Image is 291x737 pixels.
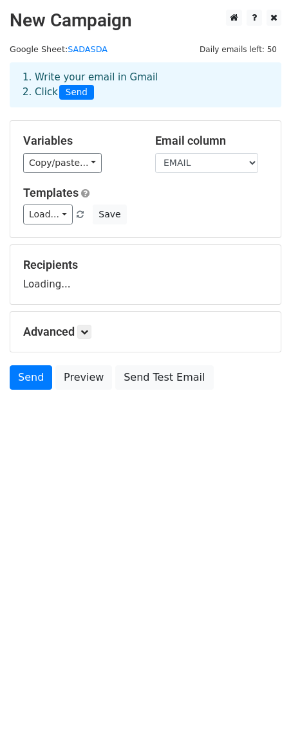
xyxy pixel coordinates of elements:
span: Daily emails left: 50 [195,42,281,57]
h5: Recipients [23,258,268,272]
a: Templates [23,186,79,199]
h5: Advanced [23,325,268,339]
a: Preview [55,365,112,390]
h2: New Campaign [10,10,281,32]
button: Save [93,205,126,224]
a: Load... [23,205,73,224]
a: Daily emails left: 50 [195,44,281,54]
div: Loading... [23,258,268,291]
a: Copy/paste... [23,153,102,173]
small: Google Sheet: [10,44,108,54]
h5: Email column [155,134,268,148]
div: 1. Write your email in Gmail 2. Click [13,70,278,100]
h5: Variables [23,134,136,148]
a: SADASDA [68,44,108,54]
a: Send Test Email [115,365,213,390]
span: Send [59,85,94,100]
a: Send [10,365,52,390]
